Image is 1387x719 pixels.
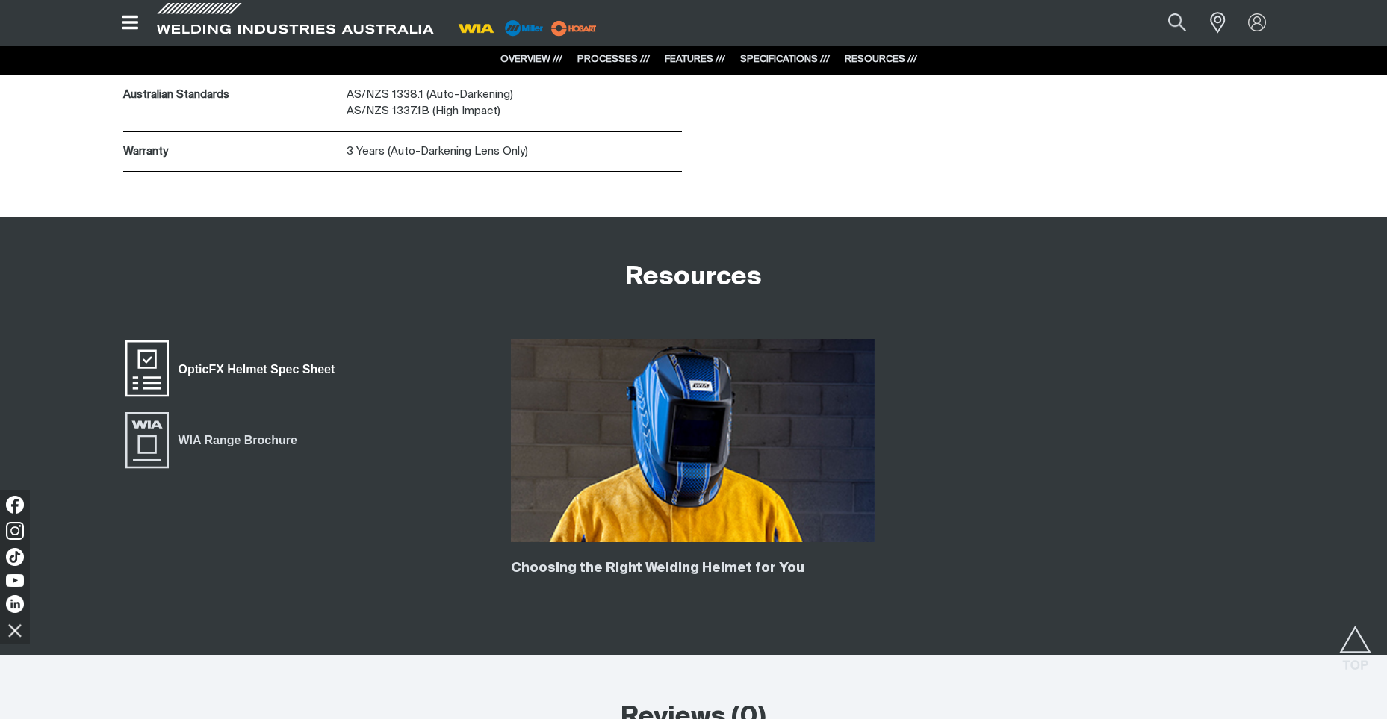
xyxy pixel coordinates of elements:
[547,17,601,40] img: miller
[577,55,650,64] a: PROCESSES ///
[511,561,804,575] a: Choosing the Right Welding Helmet for You
[500,55,562,64] a: OVERVIEW ///
[2,617,28,643] img: hide socials
[347,87,682,120] p: AS/NZS 1338.1 (Auto-Darkening) AS/NZS 1337.1B (High Impact)
[740,55,830,64] a: SPECIFICATIONS ///
[625,261,762,294] h2: Resources
[6,496,24,514] img: Facebook
[1132,6,1202,40] input: Product name or item number...
[6,574,24,587] img: YouTube
[665,55,725,64] a: FEATURES ///
[169,360,344,379] span: OpticFX Helmet Spec Sheet
[6,522,24,540] img: Instagram
[123,143,339,161] p: Warranty
[123,87,339,104] p: Australian Standards
[6,548,24,566] img: TikTok
[1152,6,1203,40] button: Search products
[547,22,601,34] a: miller
[6,595,24,613] img: LinkedIn
[347,143,682,161] p: 3 Years (Auto-Darkening Lens Only)
[845,55,917,64] a: RESOURCES ///
[123,339,345,399] a: OpticFX Helmet Spec Sheet
[169,431,307,450] span: WIA Range Brochure
[123,411,307,470] a: WIA Range Brochure
[511,339,875,542] img: Choosing the Right Welding Helmet for You
[1338,626,1372,659] button: Scroll to top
